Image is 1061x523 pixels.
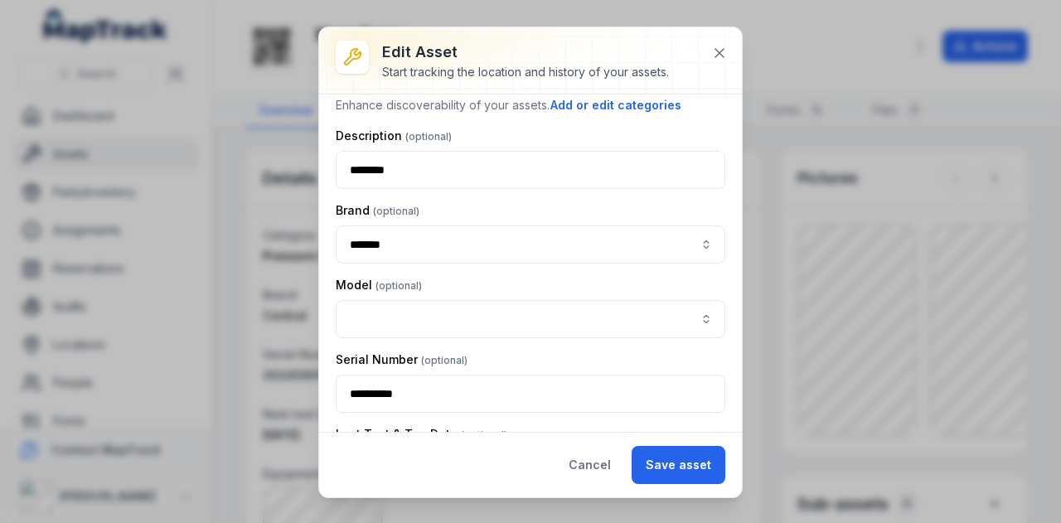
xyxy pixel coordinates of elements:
button: Save asset [632,446,725,484]
p: Enhance discoverability of your assets. [336,96,725,114]
button: Add or edit categories [550,96,682,114]
label: Serial Number [336,351,468,368]
div: Start tracking the location and history of your assets. [382,64,669,80]
input: asset-edit:cf[ae11ba15-1579-4ecc-996c-910ebae4e155]-label [336,300,725,338]
h3: Edit asset [382,41,669,64]
button: Cancel [555,446,625,484]
label: Model [336,277,422,293]
label: Description [336,128,452,144]
label: Brand [336,202,419,219]
input: asset-edit:cf[95398f92-8612-421e-aded-2a99c5a8da30]-label [336,225,725,264]
label: Last Test & Tag Date [336,426,507,443]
